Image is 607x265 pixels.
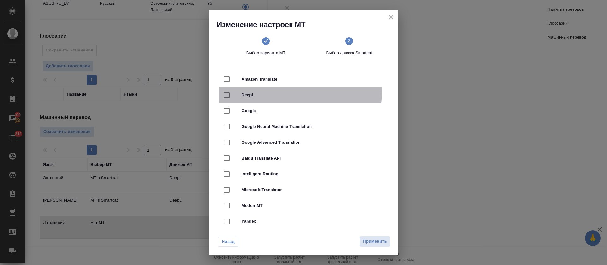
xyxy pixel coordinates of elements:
[348,39,350,43] text: 2
[242,76,383,82] span: Amazon Translate
[219,71,388,87] div: Amazon Translate
[219,214,388,229] div: Yandex
[219,198,388,214] div: ModernMT
[242,187,383,193] span: Microsoft Translator
[219,150,388,166] div: Baidu Translate API
[219,182,388,198] div: Microsoft Translator
[242,92,383,98] span: DeepL
[363,238,387,245] span: Применить
[219,119,388,135] div: Google Neural Machine Translation
[222,238,235,245] span: Назад
[227,50,305,56] span: Выбор варианта МТ
[242,155,383,161] span: Baidu Translate API
[242,202,383,209] span: ModernMT
[242,139,383,146] span: Google Advanced Translation
[386,13,396,22] button: close
[242,123,383,130] span: Google Neural Machine Translation
[219,135,388,150] div: Google Advanced Translation
[219,87,388,103] div: DeepL
[217,20,398,30] h2: Изменение настроек МТ
[359,236,390,247] button: Применить
[219,166,388,182] div: Intelligent Routing
[219,103,388,119] div: Google
[310,50,389,56] span: Выбор движка Smartcat
[242,171,383,177] span: Intelligent Routing
[218,237,238,247] button: Назад
[242,218,383,225] span: Yandex
[242,108,383,114] span: Google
